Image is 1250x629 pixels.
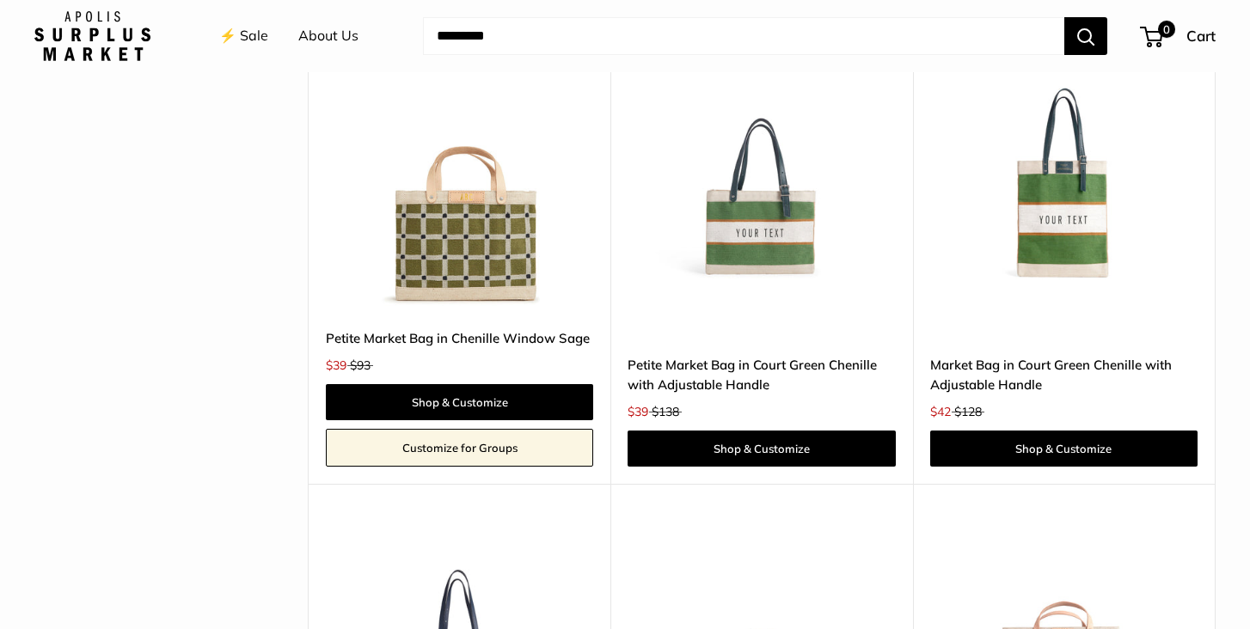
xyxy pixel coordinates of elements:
[1142,22,1216,50] a: 0 Cart
[652,404,679,419] span: $138
[954,404,982,419] span: $128
[298,23,358,49] a: About Us
[628,355,895,395] a: Petite Market Bag in Court Green Chenille with Adjustable Handle
[628,431,895,467] a: Shop & Customize
[326,429,593,467] a: Customize for Groups
[326,44,593,311] a: Petite Market Bag in Chenille Window SagePetite Market Bag in Chenille Window Sage
[930,44,1198,311] a: description_Our very first Chenille-Jute Market bagMarket Bag in Court Green Chenille with Adjust...
[423,17,1064,55] input: Search...
[34,11,150,61] img: Apolis: Surplus Market
[326,384,593,420] a: Shop & Customize
[1186,27,1216,45] span: Cart
[1158,21,1175,38] span: 0
[930,404,951,419] span: $42
[1064,17,1107,55] button: Search
[326,44,593,311] img: Petite Market Bag in Chenille Window Sage
[930,44,1198,311] img: description_Our very first Chenille-Jute Market bag
[219,23,268,49] a: ⚡️ Sale
[628,44,895,311] img: description_Our very first Chenille-Jute Market bag
[326,357,346,373] span: $39
[350,357,371,373] span: $93
[628,404,648,419] span: $39
[930,431,1198,467] a: Shop & Customize
[628,44,895,311] a: description_Our very first Chenille-Jute Market bagdescription_Adjustable Handles for whatever mo...
[930,355,1198,395] a: Market Bag in Court Green Chenille with Adjustable Handle
[326,328,593,348] a: Petite Market Bag in Chenille Window Sage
